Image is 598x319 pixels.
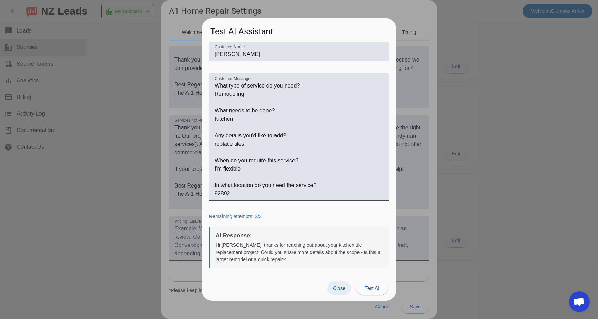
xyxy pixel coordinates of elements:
span: Remaining attempts: 2/3 [209,213,262,219]
button: Test AI [356,281,388,295]
span: Test AI [365,285,379,291]
button: Close [327,281,351,295]
div: Hi [PERSON_NAME], thanks for reaching out about your kitchen tile replacement project. Could you ... [216,241,384,263]
h2: Test AI Assistant [202,18,396,42]
div: Open chat [569,291,590,312]
h3: AI Response: [216,232,384,239]
mat-label: Customer Name [215,45,245,49]
mat-label: Customer Message [215,76,251,81]
span: Close [333,285,345,291]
